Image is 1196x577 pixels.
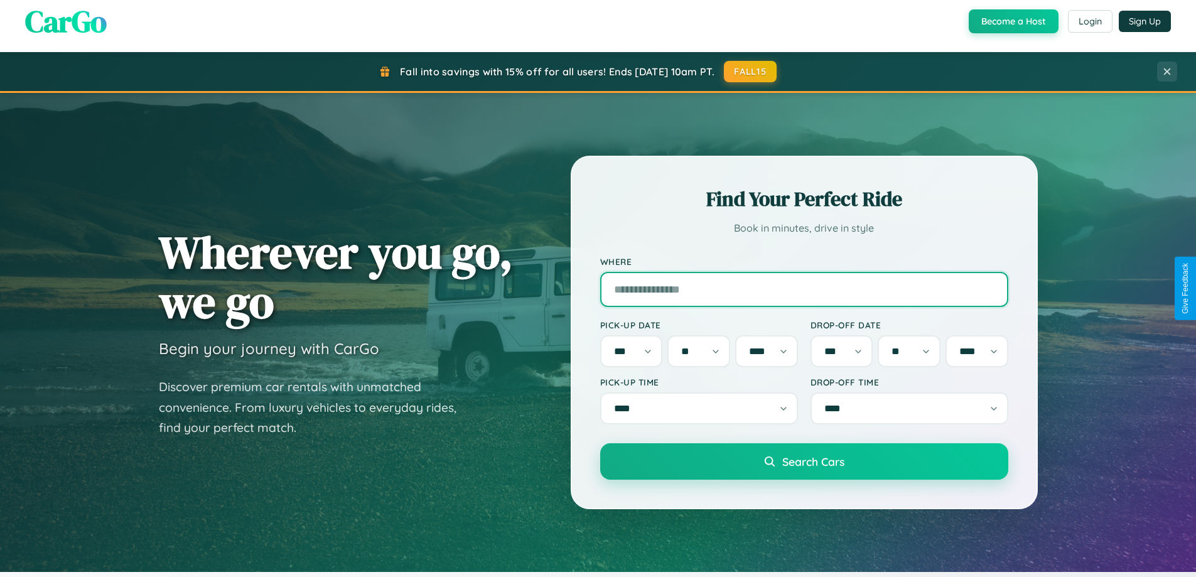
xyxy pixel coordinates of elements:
label: Drop-off Time [811,377,1008,387]
span: Fall into savings with 15% off for all users! Ends [DATE] 10am PT. [400,65,714,78]
h2: Find Your Perfect Ride [600,185,1008,213]
h3: Begin your journey with CarGo [159,339,379,358]
label: Pick-up Time [600,377,798,387]
label: Drop-off Date [811,320,1008,330]
button: Login [1068,10,1112,33]
button: Search Cars [600,443,1008,480]
p: Discover premium car rentals with unmatched convenience. From luxury vehicles to everyday rides, ... [159,377,473,438]
span: CarGo [25,1,107,42]
label: Pick-up Date [600,320,798,330]
label: Where [600,256,1008,267]
span: Search Cars [782,455,844,468]
div: Give Feedback [1181,263,1190,314]
h1: Wherever you go, we go [159,227,513,326]
button: Become a Host [969,9,1059,33]
button: FALL15 [724,61,777,82]
button: Sign Up [1119,11,1171,32]
p: Book in minutes, drive in style [600,219,1008,237]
